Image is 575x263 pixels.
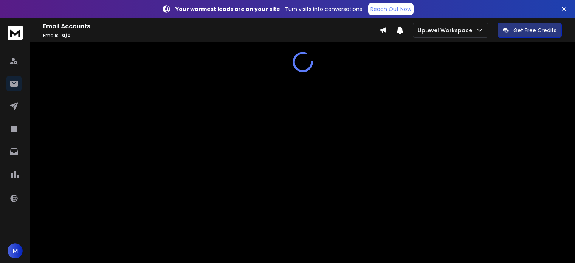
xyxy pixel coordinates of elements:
p: Get Free Credits [513,26,556,34]
img: logo [8,26,23,40]
a: Reach Out Now [368,3,414,15]
h1: Email Accounts [43,22,380,31]
p: UpLevel Workspace [418,26,475,34]
button: M [8,243,23,258]
p: Emails : [43,33,380,39]
p: – Turn visits into conversations [175,5,362,13]
span: 0 / 0 [62,32,71,39]
p: Reach Out Now [370,5,411,13]
button: Get Free Credits [498,23,562,38]
strong: Your warmest leads are on your site [175,5,280,13]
